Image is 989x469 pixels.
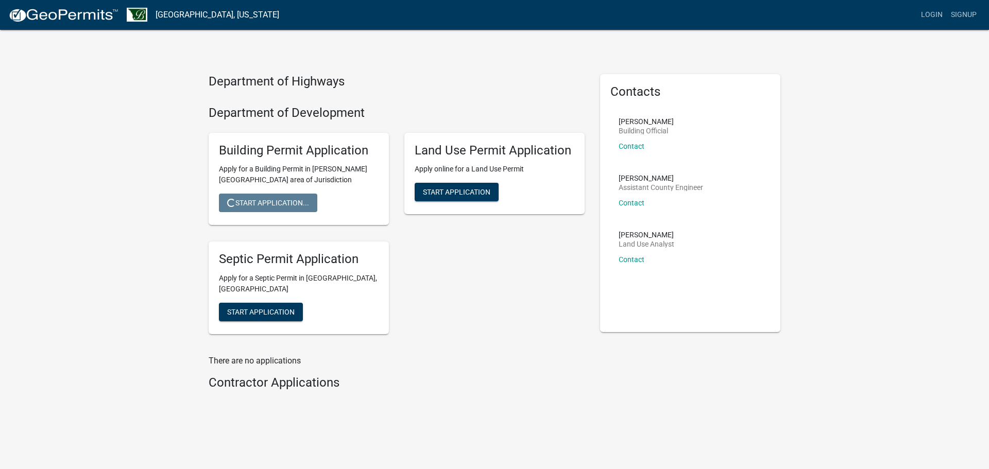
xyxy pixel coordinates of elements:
[610,84,770,99] h5: Contacts
[619,118,674,125] p: [PERSON_NAME]
[209,375,585,390] h4: Contractor Applications
[415,164,574,175] p: Apply online for a Land Use Permit
[219,164,379,185] p: Apply for a Building Permit in [PERSON_NAME][GEOGRAPHIC_DATA] area of Jurisdiction
[619,255,644,264] a: Contact
[209,74,585,89] h4: Department of Highways
[423,188,490,196] span: Start Application
[156,6,279,24] a: [GEOGRAPHIC_DATA], [US_STATE]
[619,175,703,182] p: [PERSON_NAME]
[619,142,644,150] a: Contact
[227,308,295,316] span: Start Application
[219,303,303,321] button: Start Application
[619,199,644,207] a: Contact
[219,273,379,294] p: Apply for a Septic Permit in [GEOGRAPHIC_DATA], [GEOGRAPHIC_DATA]
[947,5,981,25] a: Signup
[219,252,379,267] h5: Septic Permit Application
[917,5,947,25] a: Login
[209,375,585,394] wm-workflow-list-section: Contractor Applications
[415,183,499,201] button: Start Application
[209,355,585,367] p: There are no applications
[619,231,674,238] p: [PERSON_NAME]
[127,8,147,22] img: Benton County, Minnesota
[415,143,574,158] h5: Land Use Permit Application
[209,106,585,120] h4: Department of Development
[619,184,703,191] p: Assistant County Engineer
[619,240,674,248] p: Land Use Analyst
[219,194,317,212] button: Start Application...
[619,127,674,134] p: Building Official
[227,199,309,207] span: Start Application...
[219,143,379,158] h5: Building Permit Application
